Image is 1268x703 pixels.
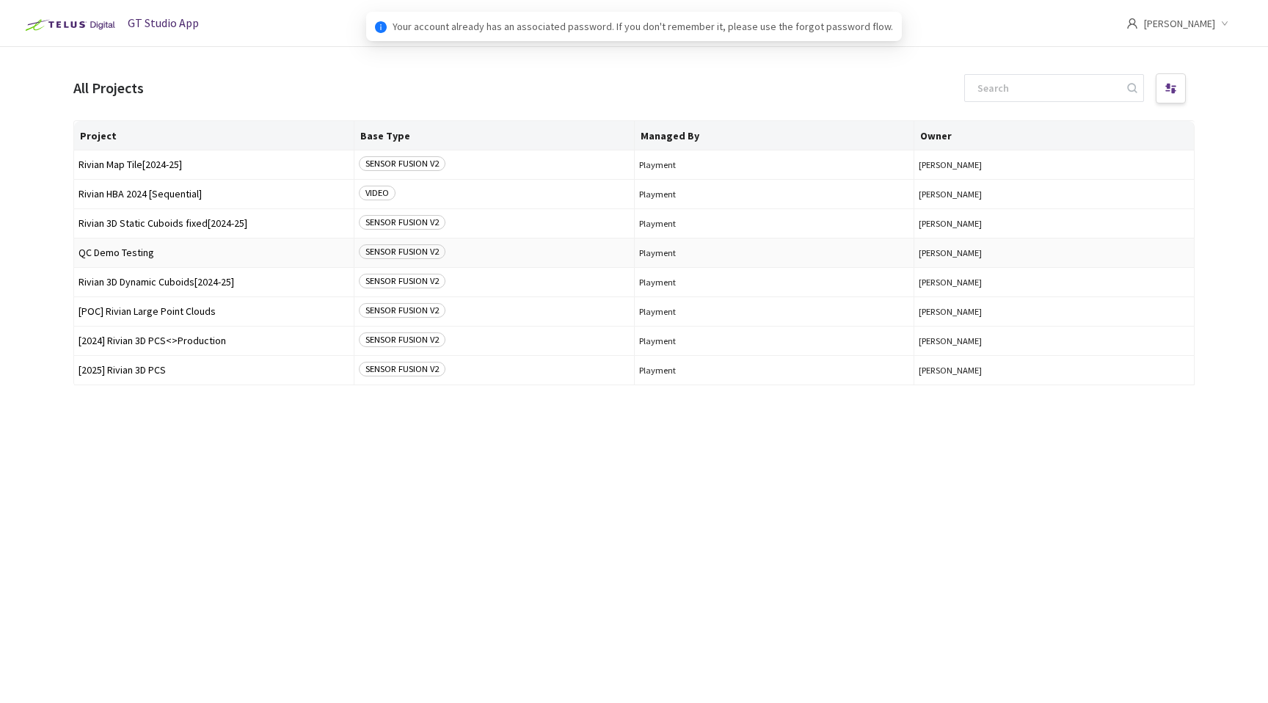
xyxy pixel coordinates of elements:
[639,189,910,200] span: Playment
[639,218,910,229] span: Playment
[639,335,910,346] span: Playment
[639,365,910,376] span: Playment
[1221,20,1228,27] span: down
[914,121,1195,150] th: Owner
[639,159,910,170] span: Playment
[919,365,1189,376] button: [PERSON_NAME]
[359,244,445,259] span: SENSOR FUSION V2
[1126,18,1138,29] span: user
[79,247,349,258] span: QC Demo Testing
[354,121,635,150] th: Base Type
[969,75,1125,101] input: Search
[359,332,445,347] span: SENSOR FUSION V2
[639,306,910,317] span: Playment
[73,78,144,99] div: All Projects
[919,335,1189,346] button: [PERSON_NAME]
[393,18,893,34] span: Your account already has an associated password. If you don't remember it, please use the forgot ...
[359,362,445,376] span: SENSOR FUSION V2
[919,247,1189,258] button: [PERSON_NAME]
[128,15,199,30] span: GT Studio App
[919,159,1189,170] button: [PERSON_NAME]
[639,277,910,288] span: Playment
[359,156,445,171] span: SENSOR FUSION V2
[359,215,445,230] span: SENSOR FUSION V2
[359,274,445,288] span: SENSOR FUSION V2
[74,121,354,150] th: Project
[919,277,1189,288] button: [PERSON_NAME]
[79,218,349,229] span: Rivian 3D Static Cuboids fixed[2024-25]
[375,21,387,33] span: info-circle
[79,365,349,376] span: [2025] Rivian 3D PCS
[79,189,349,200] span: Rivian HBA 2024 [Sequential]
[919,189,1189,200] button: [PERSON_NAME]
[79,335,349,346] span: [2024] Rivian 3D PCS<>Production
[359,303,445,318] span: SENSOR FUSION V2
[919,306,1189,317] button: [PERSON_NAME]
[635,121,915,150] th: Managed By
[79,277,349,288] span: Rivian 3D Dynamic Cuboids[2024-25]
[18,13,120,37] img: Telus
[79,159,349,170] span: Rivian Map Tile[2024-25]
[359,186,396,200] span: VIDEO
[919,218,1189,229] button: [PERSON_NAME]
[639,247,910,258] span: Playment
[79,306,349,317] span: [POC] Rivian Large Point Clouds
